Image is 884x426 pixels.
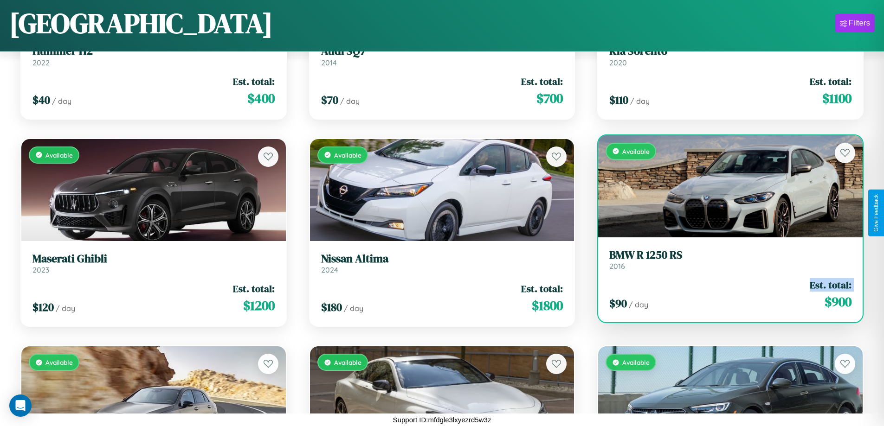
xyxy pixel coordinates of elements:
h3: Hummer H2 [32,45,275,58]
span: $ 1200 [243,296,275,315]
span: Available [622,358,650,366]
span: / day [340,96,360,106]
span: / day [630,96,650,106]
a: BMW R 1250 RS2016 [609,248,852,271]
span: $ 40 [32,92,50,108]
span: 2014 [321,58,337,67]
span: 2016 [609,261,625,271]
span: / day [52,96,71,106]
span: Available [334,358,361,366]
span: $ 90 [609,296,627,311]
span: / day [56,304,75,313]
span: 2020 [609,58,627,67]
span: Available [45,151,73,159]
span: 2024 [321,265,338,274]
span: $ 70 [321,92,338,108]
span: Est. total: [233,75,275,88]
span: Available [334,151,361,159]
span: $ 400 [247,89,275,108]
span: Available [45,358,73,366]
span: $ 120 [32,299,54,315]
span: 2022 [32,58,50,67]
div: Open Intercom Messenger [9,394,32,417]
a: Kia Sorento2020 [609,45,852,67]
h3: Nissan Altima [321,252,563,266]
a: Hummer H22022 [32,45,275,67]
p: Support ID: mfdgle3lxyezrd5w3z [393,413,491,426]
span: Est. total: [810,75,852,88]
div: Filters [849,19,870,28]
h3: Kia Sorento [609,45,852,58]
span: Est. total: [810,278,852,292]
span: / day [344,304,363,313]
span: $ 700 [536,89,563,108]
span: $ 900 [825,292,852,311]
a: Maserati Ghibli2023 [32,252,275,275]
a: Nissan Altima2024 [321,252,563,275]
div: Give Feedback [873,194,879,232]
span: Est. total: [233,282,275,295]
span: $ 1800 [532,296,563,315]
span: $ 1100 [822,89,852,108]
span: $ 110 [609,92,628,108]
span: 2023 [32,265,49,274]
a: Audi SQ72014 [321,45,563,67]
button: Filters [835,14,875,32]
span: Est. total: [521,75,563,88]
span: Est. total: [521,282,563,295]
h1: [GEOGRAPHIC_DATA] [9,4,273,42]
span: / day [629,300,648,309]
span: $ 180 [321,299,342,315]
span: Available [622,147,650,155]
h3: BMW R 1250 RS [609,248,852,262]
h3: Audi SQ7 [321,45,563,58]
h3: Maserati Ghibli [32,252,275,266]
